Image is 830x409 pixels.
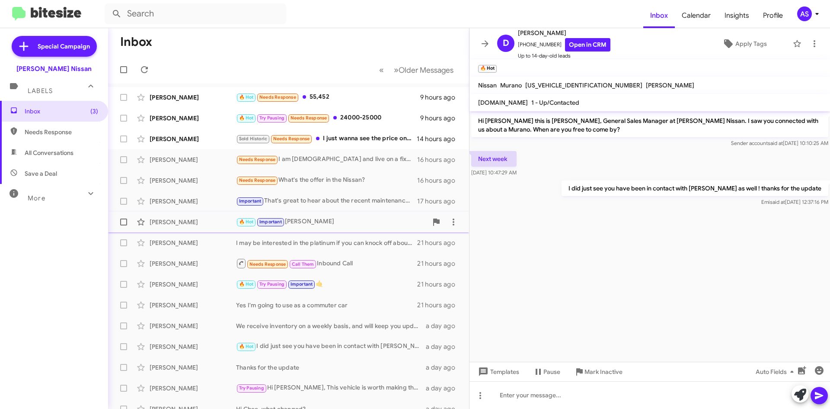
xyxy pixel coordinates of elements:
[25,128,98,136] span: Needs Response
[584,364,622,380] span: Mark Inactive
[239,177,276,183] span: Needs Response
[420,93,462,102] div: 9 hours ago
[120,35,152,49] h1: Inbox
[525,81,642,89] span: [US_VEHICLE_IDENTIFICATION_NUMBER]
[417,238,462,247] div: 21 hours ago
[236,217,428,227] div: [PERSON_NAME]
[25,148,73,157] span: All Conversations
[417,280,462,289] div: 21 hours ago
[469,364,526,380] button: Templates
[531,99,579,106] span: 1 - Up/Contacted
[239,344,254,349] span: 🔥 Hot
[150,342,236,351] div: [PERSON_NAME]
[700,36,788,52] button: Apply Tags
[150,218,236,226] div: [PERSON_NAME]
[394,64,399,75] span: »
[478,99,528,106] span: [DOMAIN_NAME]
[150,384,236,393] div: [PERSON_NAME]
[236,196,417,206] div: That's great to hear about the recent maintenance! It sounds like the vehicle is in good shape. W...
[150,259,236,268] div: [PERSON_NAME]
[374,61,459,79] nav: Page navigation example
[150,155,236,164] div: [PERSON_NAME]
[417,155,462,164] div: 16 hours ago
[526,364,567,380] button: Pause
[259,115,284,121] span: Try Pausing
[236,258,417,269] div: Inbound Call
[259,281,284,287] span: Try Pausing
[420,114,462,122] div: 9 hours ago
[417,176,462,185] div: 16 hours ago
[518,38,610,52] span: [PHONE_NUMBER]
[239,281,254,287] span: 🔥 Hot
[290,281,313,287] span: Important
[236,113,420,123] div: 24000-25000
[12,36,97,57] a: Special Campaign
[236,238,417,247] div: I may be interested in the platinum if you can knock off about $6k and it has an extended warranty
[28,87,53,95] span: Labels
[150,135,236,143] div: [PERSON_NAME]
[768,140,783,146] span: said at
[150,238,236,247] div: [PERSON_NAME]
[236,363,426,372] div: Thanks for the update
[426,363,462,372] div: a day ago
[426,384,462,393] div: a day ago
[239,115,254,121] span: 🔥 Hot
[105,3,286,24] input: Search
[749,364,804,380] button: Auto Fields
[150,176,236,185] div: [PERSON_NAME]
[292,261,314,267] span: Call Them
[565,38,610,52] a: Open in CRM
[500,81,522,89] span: Murano
[646,81,694,89] span: [PERSON_NAME]
[790,6,820,21] button: AS
[150,197,236,206] div: [PERSON_NAME]
[236,175,417,185] div: What's the offer in the Nissan?
[259,94,296,100] span: Needs Response
[478,81,497,89] span: Nissan
[236,155,417,164] div: I am [DEMOGRAPHIC_DATA] and live on a fixed income. Although My health concerns are minimal.. I d...
[236,341,426,351] div: I did just see you have been in contact with [PERSON_NAME] as well ! thanks for the update
[643,3,675,28] a: Inbox
[797,6,812,21] div: AS
[150,93,236,102] div: [PERSON_NAME]
[417,259,462,268] div: 21 hours ago
[236,383,426,393] div: Hi [PERSON_NAME], This vehicle is worth making the drive! Would this weekend work for you to stop...
[471,151,517,167] p: Next week
[735,36,767,52] span: Apply Tags
[761,199,828,205] span: Emi [DATE] 12:37:16 PM
[562,180,828,196] p: I did just see you have been in contact with [PERSON_NAME] as well ! thanks for the update
[236,301,417,309] div: Yes I'm going to use as a commuter car
[426,342,462,351] div: a day ago
[675,3,718,28] span: Calendar
[239,157,276,162] span: Needs Response
[471,113,828,137] p: Hi [PERSON_NAME] this is [PERSON_NAME], General Sales Manager at [PERSON_NAME] Nissan. I saw you ...
[25,169,57,178] span: Save a Deal
[518,52,610,60] span: Up to 14-day-old leads
[236,322,426,330] div: We receive inventory on a weekly basis, and will keep you updated with what we receive!
[16,64,92,73] div: [PERSON_NAME] Nissan
[543,364,560,380] span: Pause
[417,197,462,206] div: 17 hours ago
[417,135,462,143] div: 14 hours ago
[756,3,790,28] a: Profile
[236,134,417,144] div: I just wanna see the price on that one in particular
[770,199,785,205] span: said at
[249,261,286,267] span: Needs Response
[518,28,610,38] span: [PERSON_NAME]
[90,107,98,116] span: (3)
[239,219,254,225] span: 🔥 Hot
[239,136,268,142] span: Sold Historic
[236,92,420,102] div: 55,452
[389,61,459,79] button: Next
[150,322,236,330] div: [PERSON_NAME]
[239,198,262,204] span: Important
[273,136,310,142] span: Needs Response
[28,194,45,202] span: More
[471,169,517,176] span: [DATE] 10:47:29 AM
[150,280,236,289] div: [PERSON_NAME]
[259,219,282,225] span: Important
[150,301,236,309] div: [PERSON_NAME]
[25,107,98,116] span: Inbox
